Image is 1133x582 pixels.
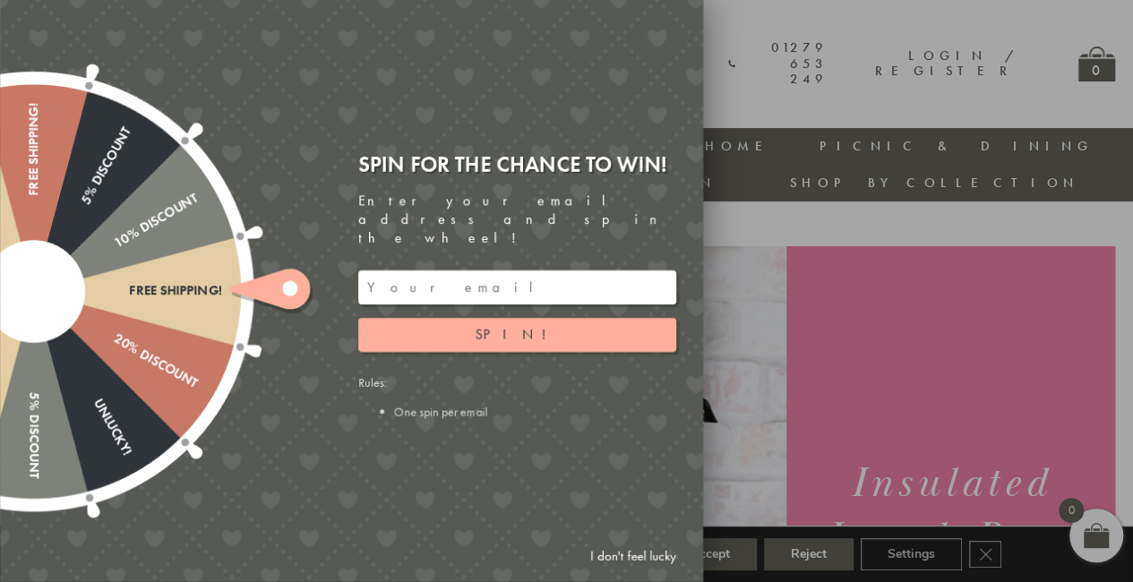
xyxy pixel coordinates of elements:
button: Spin! [358,318,676,352]
div: 10% Discount [30,191,200,298]
div: 5% Discount [27,124,134,295]
span: Spin! [475,325,560,344]
input: Your email [358,270,676,304]
a: I don't feel lucky [581,540,685,573]
div: 20% Discount [30,285,200,392]
div: Enter your email address and spin the wheel! [358,192,676,247]
div: Unlucky! [27,287,134,458]
li: One spin per email [394,403,676,419]
div: 5% Discount [26,291,41,479]
div: Free shipping! [34,283,222,298]
div: Rules: [358,374,676,419]
div: Spin for the chance to win! [358,150,676,178]
div: Free shipping! [26,103,41,291]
